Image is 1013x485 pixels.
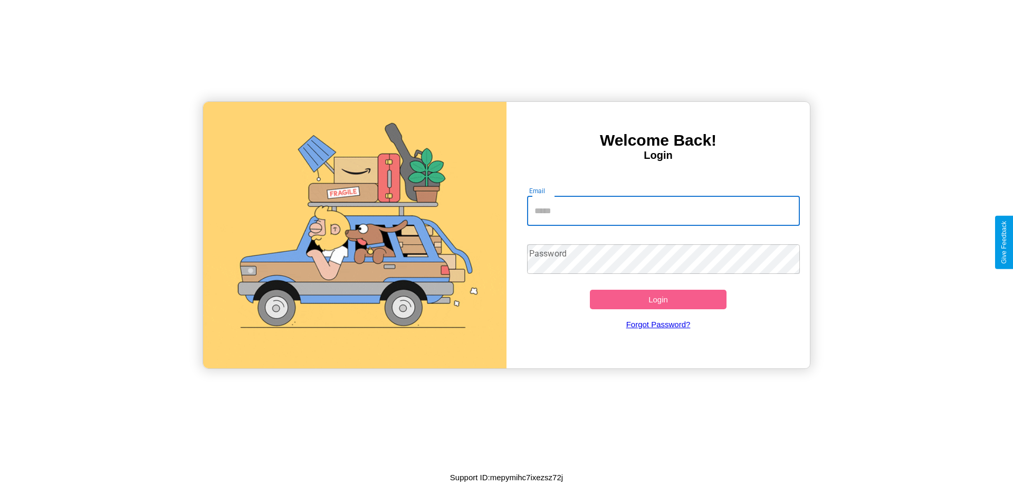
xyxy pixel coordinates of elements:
a: Forgot Password? [522,309,795,339]
div: Give Feedback [1000,221,1008,264]
h4: Login [506,149,810,161]
label: Email [529,186,546,195]
button: Login [590,290,727,309]
img: gif [203,102,506,368]
h3: Welcome Back! [506,131,810,149]
p: Support ID: mepymihc7ixezsz72j [450,470,563,484]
